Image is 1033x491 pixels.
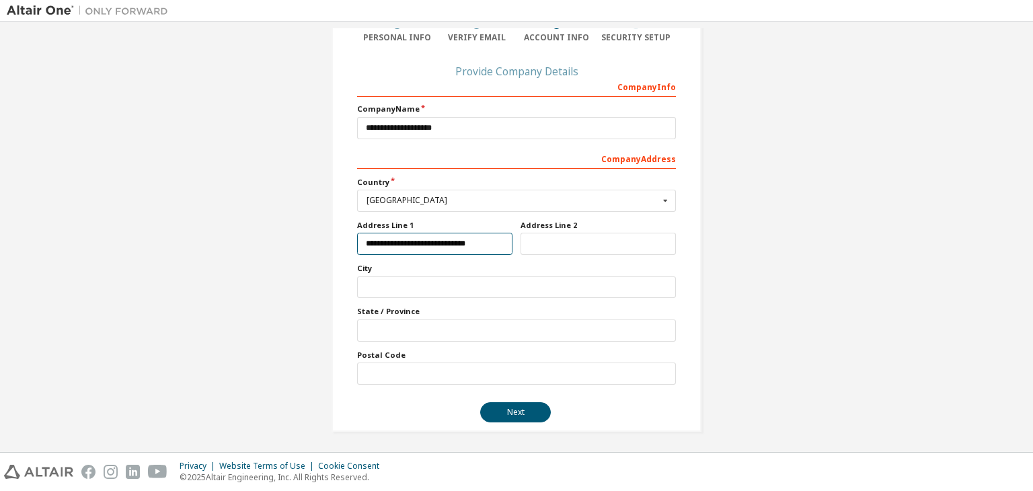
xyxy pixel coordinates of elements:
img: facebook.svg [81,465,95,479]
img: altair_logo.svg [4,465,73,479]
img: Altair One [7,4,175,17]
label: Postal Code [357,350,676,361]
img: instagram.svg [104,465,118,479]
div: Verify Email [437,32,517,43]
label: Company Name [357,104,676,114]
img: youtube.svg [148,465,167,479]
div: Cookie Consent [318,461,387,471]
div: Account Info [516,32,597,43]
div: Provide Company Details [357,67,676,75]
div: Company Info [357,75,676,97]
div: Privacy [180,461,219,471]
button: Next [480,402,551,422]
label: City [357,263,676,274]
label: State / Province [357,306,676,317]
div: Company Address [357,147,676,169]
label: Address Line 2 [521,220,676,231]
div: [GEOGRAPHIC_DATA] [367,196,659,204]
div: Security Setup [597,32,677,43]
label: Country [357,177,676,188]
label: Address Line 1 [357,220,512,231]
img: linkedin.svg [126,465,140,479]
div: Website Terms of Use [219,461,318,471]
div: Personal Info [357,32,437,43]
p: © 2025 Altair Engineering, Inc. All Rights Reserved. [180,471,387,483]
